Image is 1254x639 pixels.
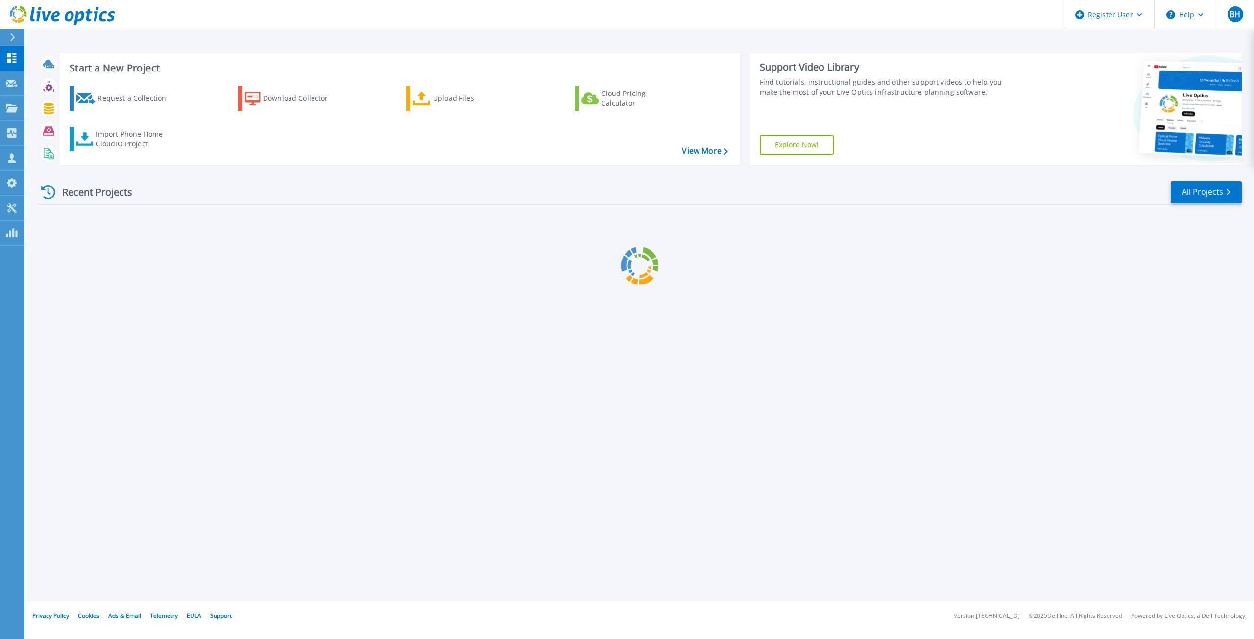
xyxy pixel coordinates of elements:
div: Recent Projects [38,180,145,204]
a: Download Collector [238,86,347,111]
a: Explore Now! [760,135,834,155]
li: Version: [TECHNICAL_ID] [954,613,1020,619]
div: Cloud Pricing Calculator [601,89,679,108]
a: Telemetry [150,612,178,620]
a: Cloud Pricing Calculator [575,86,684,111]
span: BH [1230,10,1240,18]
a: All Projects [1171,181,1242,203]
a: Privacy Policy [32,612,69,620]
div: Find tutorials, instructional guides and other support videos to help you make the most of your L... [760,77,1014,97]
a: View More [682,146,727,156]
div: Import Phone Home CloudIQ Project [96,129,172,149]
h3: Start a New Project [70,63,727,73]
li: Powered by Live Optics, a Dell Technology [1131,613,1245,619]
li: © 2025 Dell Inc. All Rights Reserved [1029,613,1122,619]
a: Request a Collection [70,86,179,111]
div: Request a Collection [97,89,176,108]
a: Cookies [78,612,99,620]
div: Upload Files [433,89,511,108]
a: EULA [187,612,201,620]
div: Download Collector [263,89,341,108]
a: Ads & Email [108,612,141,620]
a: Support [210,612,232,620]
div: Support Video Library [760,61,1014,73]
a: Upload Files [406,86,515,111]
